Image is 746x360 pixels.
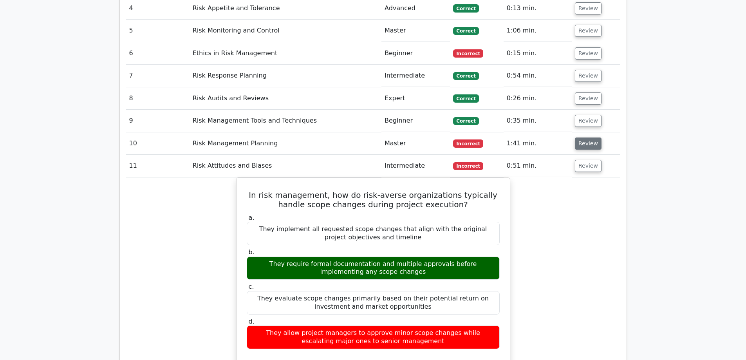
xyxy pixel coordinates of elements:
[190,20,381,42] td: Risk Monitoring and Control
[249,283,254,290] span: c.
[575,115,601,127] button: Review
[453,139,483,147] span: Incorrect
[453,27,479,35] span: Correct
[247,291,500,315] div: They evaluate scope changes primarily based on their potential return on investment and market op...
[504,87,572,110] td: 0:26 min.
[126,65,190,87] td: 7
[453,49,483,57] span: Incorrect
[247,222,500,245] div: They implement all requested scope changes that align with the original project objectives and ti...
[453,72,479,80] span: Correct
[575,47,601,60] button: Review
[453,4,479,12] span: Correct
[453,94,479,102] span: Correct
[381,87,450,110] td: Expert
[249,248,255,256] span: b.
[126,110,190,132] td: 9
[381,132,450,155] td: Master
[190,65,381,87] td: Risk Response Planning
[575,70,601,82] button: Review
[126,132,190,155] td: 10
[190,42,381,65] td: Ethics in Risk Management
[246,190,500,209] h5: In risk management, how do risk-averse organizations typically handle scope changes during projec...
[126,42,190,65] td: 6
[504,110,572,132] td: 0:35 min.
[126,20,190,42] td: 5
[126,155,190,177] td: 11
[504,65,572,87] td: 0:54 min.
[504,42,572,65] td: 0:15 min.
[453,162,483,170] span: Incorrect
[190,110,381,132] td: Risk Management Tools and Techniques
[190,87,381,110] td: Risk Audits and Reviews
[504,20,572,42] td: 1:06 min.
[190,155,381,177] td: Risk Attitudes and Biases
[381,20,450,42] td: Master
[575,25,601,37] button: Review
[247,257,500,280] div: They require formal documentation and multiple approvals before implementing any scope changes
[453,117,479,125] span: Correct
[504,155,572,177] td: 0:51 min.
[381,110,450,132] td: Beginner
[249,318,255,325] span: d.
[575,2,601,14] button: Review
[504,132,572,155] td: 1:41 min.
[381,42,450,65] td: Beginner
[575,137,601,150] button: Review
[575,92,601,105] button: Review
[247,326,500,349] div: They allow project managers to approve minor scope changes while escalating major ones to senior ...
[575,160,601,172] button: Review
[381,155,450,177] td: Intermediate
[249,214,255,221] span: a.
[190,132,381,155] td: Risk Management Planning
[381,65,450,87] td: Intermediate
[126,87,190,110] td: 8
